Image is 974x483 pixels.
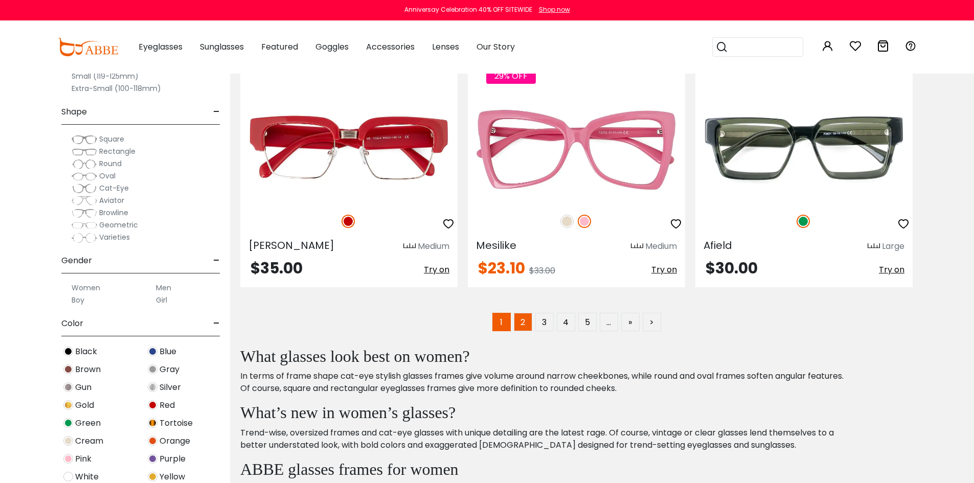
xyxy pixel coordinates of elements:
span: Aviator [99,195,124,205]
span: Brown [75,363,101,376]
span: Tortoise [160,417,193,429]
img: Gun [63,382,73,392]
img: Green [797,215,810,228]
img: Green Afield - Acetate ,Universal Bridge Fit [695,95,913,204]
img: Aviator.png [72,196,97,206]
a: » [621,313,640,331]
img: size ruler [631,243,643,250]
span: Afield [704,238,732,252]
img: Browline.png [72,208,97,218]
a: > [643,313,661,331]
span: Orange [160,435,190,447]
span: $30.00 [706,257,758,279]
img: Green [63,418,73,428]
img: Silver [148,382,157,392]
span: - [213,248,220,273]
img: size ruler [403,243,416,250]
span: Gender [61,248,92,273]
img: Square.png [72,134,97,145]
img: Blue [148,347,157,356]
span: Pink [75,453,92,465]
a: Shop now [534,5,570,14]
span: Gun [75,381,92,394]
img: Red [342,215,355,228]
span: - [213,100,220,124]
span: Try on [424,264,449,275]
a: 5 [578,313,597,331]
button: Try on [879,261,904,279]
img: Brown [63,364,73,374]
label: Extra-Small (100-118mm) [72,82,161,95]
img: Pink [63,454,73,464]
span: Color [61,311,83,336]
button: Try on [651,261,677,279]
img: Rectangle.png [72,147,97,157]
span: Gold [75,399,94,411]
a: 3 [535,313,554,331]
p: In terms of frame shape cat-eye stylish glasses frames give volume around narrow cheekbones, whil... [240,370,851,395]
label: Girl [156,294,167,306]
span: Varieties [99,232,130,242]
h2: What’s new in women’s glasses? [240,403,851,422]
span: Rectangle [99,146,135,156]
img: Red [148,400,157,410]
span: Silver [160,381,181,394]
img: Gold [63,400,73,410]
span: Oval [99,171,116,181]
span: Square [99,134,124,144]
span: Sunglasses [200,41,244,53]
span: Round [99,158,122,169]
span: Black [75,346,97,358]
span: $33.00 [529,265,555,277]
span: Goggles [315,41,349,53]
a: 2 [514,313,532,331]
h2: What glasses look best on women? [240,347,851,366]
span: [PERSON_NAME] [248,238,334,252]
span: Featured [261,41,298,53]
span: Eyeglasses [139,41,183,53]
img: Tortoise [148,418,157,428]
span: Green [75,417,101,429]
div: Shop now [539,5,570,14]
a: 4 [557,313,575,331]
img: Geometric.png [72,220,97,231]
span: Try on [879,264,904,275]
span: Accessories [366,41,415,53]
p: Trend-wise, oversized frames and cat-eye glasses with unique detailing are the latest rage. Of co... [240,427,851,451]
span: Geometric [99,220,138,230]
label: Small (119-125mm) [72,70,139,82]
span: Mesilike [476,238,516,252]
span: Cream [75,435,103,447]
div: Anniversay Celebration 40% OFF SITEWIDE [404,5,532,14]
h2: ABBE glasses frames for women [240,459,851,479]
span: Lenses [432,41,459,53]
div: Medium [645,240,677,252]
img: Oval.png [72,171,97,181]
img: abbeglasses.com [58,38,118,56]
span: Browline [99,208,128,218]
img: Cat-Eye.png [72,183,97,194]
span: … [600,313,618,331]
img: Round.png [72,159,97,169]
span: Try on [651,264,677,275]
span: Shape [61,100,87,124]
img: size ruler [868,243,880,250]
img: Orange [148,436,157,446]
span: Our Story [477,41,515,53]
span: 1 [492,313,511,331]
img: Gray [148,364,157,374]
div: Large [882,240,904,252]
button: Try on [424,261,449,279]
label: Women [72,282,100,294]
span: Yellow [160,471,185,483]
span: Purple [160,453,186,465]
a: Pink Mesilike - Acetate ,Universal Bridge Fit [468,95,685,204]
label: Men [156,282,171,294]
span: $35.00 [251,257,303,279]
span: White [75,471,99,483]
img: Purple [148,454,157,464]
div: Medium [418,240,449,252]
span: 29% OFF [486,68,536,84]
img: Red Culp - Acetate ,Adjust Nose Pads [240,95,458,204]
